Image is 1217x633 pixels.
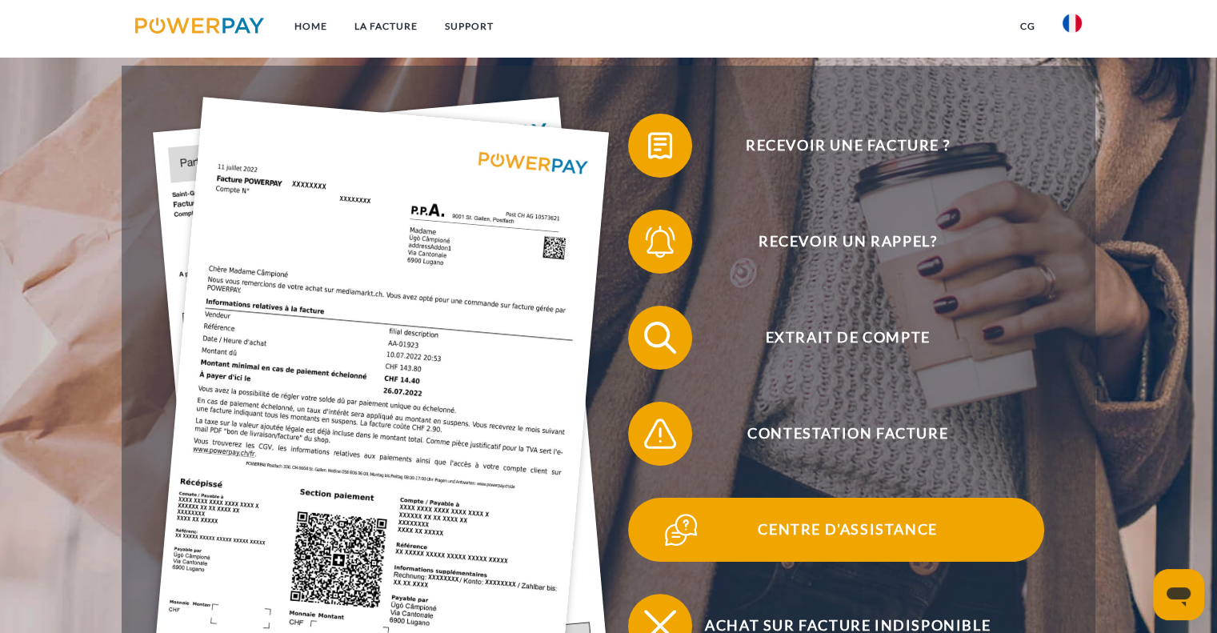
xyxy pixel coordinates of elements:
[1007,12,1049,41] a: CG
[651,306,1043,370] span: Extrait de compte
[628,210,1044,274] button: Recevoir un rappel?
[628,306,1044,370] button: Extrait de compte
[1153,569,1204,620] iframe: Bouton de lancement de la fenêtre de messagerie
[281,12,341,41] a: Home
[651,498,1043,562] span: Centre d'assistance
[640,222,680,262] img: qb_bell.svg
[431,12,507,41] a: Support
[135,18,264,34] img: logo-powerpay.svg
[628,402,1044,466] button: Contestation Facture
[1063,14,1082,33] img: fr
[640,318,680,358] img: qb_search.svg
[661,510,701,550] img: qb_help.svg
[651,210,1043,274] span: Recevoir un rappel?
[640,414,680,454] img: qb_warning.svg
[651,114,1043,178] span: Recevoir une facture ?
[628,498,1044,562] button: Centre d'assistance
[651,402,1043,466] span: Contestation Facture
[628,114,1044,178] button: Recevoir une facture ?
[640,126,680,166] img: qb_bill.svg
[341,12,431,41] a: LA FACTURE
